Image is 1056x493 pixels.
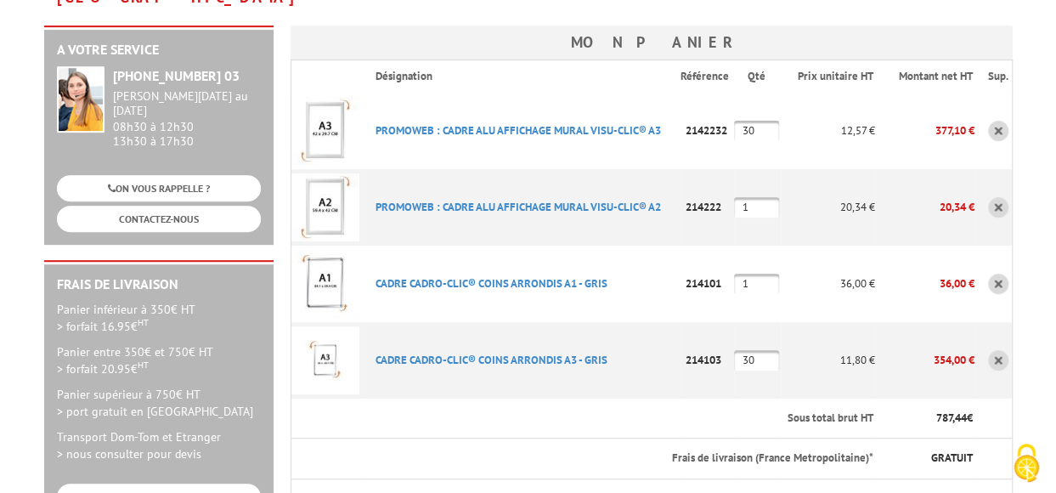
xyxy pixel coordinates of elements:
a: PROMOWEB : CADRE ALU AFFICHAGE MURAL VISU-CLIC® A2 [375,200,660,214]
p: Référence [680,69,732,85]
img: Cookies (fenêtre modale) [1005,442,1048,484]
p: Frais de livraison (France Metropolitaine)* [375,450,872,467]
a: CADRE CADRO-CLIC® COINS ARRONDIS A1 - GRIS [375,276,607,291]
img: PROMOWEB : CADRE ALU AFFICHAGE MURAL VISU-CLIC® A2 [291,173,359,241]
img: PROMOWEB : CADRE ALU AFFICHAGE MURAL VISU-CLIC® A3 [291,97,359,165]
p: 11,80 € [781,345,875,375]
span: > port gratuit en [GEOGRAPHIC_DATA] [57,404,253,419]
p: Panier entre 350€ et 750€ HT [57,343,261,377]
p: Transport Dom-Tom et Etranger [57,428,261,462]
button: Cookies (fenêtre modale) [997,435,1056,493]
p: Montant net HT [889,69,973,85]
p: Prix unitaire HT [794,69,873,85]
h3: Mon panier [291,25,1013,59]
img: CADRE CADRO-CLIC® COINS ARRONDIS A3 - GRIS [291,326,359,394]
th: Sous total brut HT [361,399,874,439]
a: CADRE CADRO-CLIC® COINS ARRONDIS A3 - GRIS [375,353,607,367]
th: Sup. [974,60,1012,93]
p: 214101 [680,269,734,298]
p: Panier supérieur à 750€ HT [57,386,261,420]
p: 20,34 € [875,192,974,222]
th: Désignation [361,60,680,93]
span: > forfait 20.95€ [57,361,149,377]
sup: HT [138,316,149,328]
a: PROMOWEB : CADRE ALU AFFICHAGE MURAL VISU-CLIC® A3 [375,123,660,138]
div: 08h30 à 12h30 13h30 à 17h30 [113,89,261,148]
a: ON VOUS RAPPELLE ? [57,175,261,201]
p: 354,00 € [875,345,974,375]
p: 36,00 € [781,269,875,298]
sup: HT [138,359,149,371]
p: 377,10 € [875,116,974,145]
span: > forfait 16.95€ [57,319,149,334]
h2: Frais de Livraison [57,277,261,292]
p: 20,34 € [781,192,875,222]
p: Panier inférieur à 350€ HT [57,301,261,335]
span: 787,44 [936,411,967,425]
a: CONTACTEZ-NOUS [57,206,261,232]
span: GRATUIT [931,450,973,465]
p: 214103 [680,345,734,375]
h2: A votre service [57,42,261,58]
span: > nous consulter pour devis [57,446,201,462]
p: 214222 [680,192,734,222]
p: 2142232 [680,116,734,145]
strong: [PHONE_NUMBER] 03 [113,67,240,84]
img: CADRE CADRO-CLIC® COINS ARRONDIS A1 - GRIS [291,250,359,318]
p: 12,57 € [781,116,875,145]
img: widget-service.jpg [57,66,104,133]
th: Qté [734,60,781,93]
div: [PERSON_NAME][DATE] au [DATE] [113,89,261,118]
p: 36,00 € [875,269,974,298]
p: € [889,411,973,427]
